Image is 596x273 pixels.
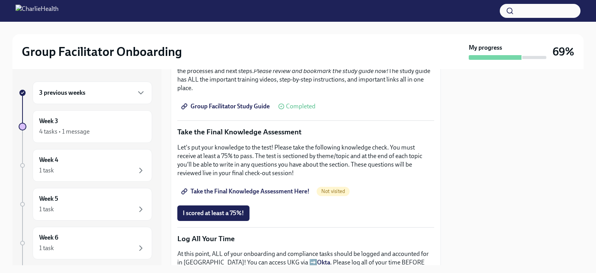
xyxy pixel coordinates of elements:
[183,103,270,110] span: Group Facilitator Study Guide
[16,5,59,17] img: CharlieHealth
[39,127,90,136] div: 4 tasks • 1 message
[39,89,85,97] h6: 3 previous weeks
[39,244,54,252] div: 1 task
[254,67,388,75] em: Please review and bookmark the study guide now!
[177,234,434,244] p: Log All Your Time
[19,188,152,221] a: Week 51 task
[39,195,58,203] h6: Week 5
[22,44,182,59] h2: Group Facilitator Onboarding
[177,184,315,199] a: Take the Final Knowledge Assessment Here!
[19,149,152,182] a: Week 41 task
[177,127,434,137] p: Take the Final Knowledge Assessment
[553,45,574,59] h3: 69%
[177,58,434,92] p: You have learned so much in the past three weeks, and I'm sure you have a lot of questions about ...
[39,205,54,214] div: 1 task
[183,188,310,195] span: Take the Final Knowledge Assessment Here!
[177,143,434,177] p: Let's put your knowledge to the test! Please take the following knowledge check. You must receive...
[19,227,152,259] a: Week 61 task
[317,188,350,194] span: Not visited
[286,103,315,110] span: Completed
[39,156,58,164] h6: Week 4
[469,43,502,52] strong: My progress
[39,166,54,175] div: 1 task
[33,82,152,104] div: 3 previous weeks
[39,233,58,242] h6: Week 6
[317,259,330,266] a: Okta
[177,99,275,114] a: Group Facilitator Study Guide
[183,209,244,217] span: I scored at least a 75%!
[19,110,152,143] a: Week 34 tasks • 1 message
[177,205,249,221] button: I scored at least a 75%!
[39,117,58,125] h6: Week 3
